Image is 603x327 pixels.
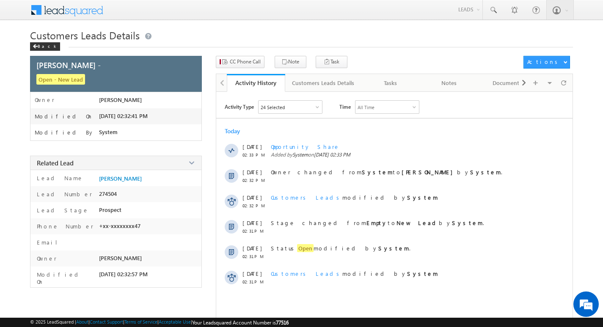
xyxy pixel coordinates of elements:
span: [DATE] 02:32:41 PM [99,113,148,119]
a: About [76,319,88,324]
div: Documents [485,78,529,88]
span: 02:31 PM [242,279,268,284]
button: Task [316,56,347,68]
div: 24 Selected [261,104,285,110]
div: Activity History [233,79,279,87]
span: 274504 [99,190,117,197]
strong: System [407,270,438,277]
span: Activity Type [225,100,254,113]
strong: System [470,168,501,176]
strong: Empty [366,219,388,226]
div: All Time [358,104,374,110]
a: Customers Leads Details [285,74,362,92]
span: Customers Leads [271,194,342,201]
button: Note [275,56,306,68]
div: Owner Changed,Status Changed,Stage Changed,Source Changed,Notes & 19 more.. [259,101,322,113]
span: 02:33 PM [242,152,268,157]
strong: System [452,219,483,226]
label: Modified By [35,129,94,136]
span: 02:32 PM [242,203,268,208]
label: Phone Number [35,223,94,230]
span: Added by on [271,151,549,158]
span: 02:31 PM [242,254,268,259]
button: Actions [523,56,570,69]
strong: New Lead [396,219,439,226]
label: Lead Number [35,190,92,198]
span: [DATE] [242,219,262,226]
span: [DATE] [242,194,262,201]
span: 02:31 PM [242,228,268,234]
label: Email [35,239,64,246]
strong: System [407,194,438,201]
strong: [PERSON_NAME] [402,168,457,176]
span: +xx-xxxxxxxx47 [99,223,140,229]
span: Your Leadsquared Account Number is [192,319,289,326]
a: Acceptable Use [159,319,191,324]
span: 02:32 PM [242,178,268,183]
span: [DATE] [242,270,262,277]
a: Tasks [362,74,420,92]
span: Open [297,244,314,252]
span: Prospect [99,206,121,213]
span: [PERSON_NAME] [99,255,142,261]
span: 77516 [276,319,289,326]
span: Related Lead [37,159,74,167]
span: System [292,151,308,158]
a: Documents [479,74,537,92]
span: [PERSON_NAME] - [36,60,101,70]
a: Contact Support [90,319,123,324]
label: Lead Name [35,174,83,181]
div: Notes [427,78,471,88]
a: [PERSON_NAME] [99,175,142,182]
span: CC Phone Call [230,58,261,66]
span: [DATE] 02:32:57 PM [99,271,148,278]
span: [DATE] [242,245,262,252]
span: Stage changed from to by . [271,219,484,226]
span: Open - New Lead [36,74,85,85]
label: Lead Stage [35,206,89,214]
div: Today [225,127,252,135]
span: [DATE] 02:33 PM [314,151,350,158]
span: [DATE] [242,168,262,176]
span: modified by [271,194,438,201]
a: Notes [420,74,479,92]
a: Activity History [227,74,285,92]
strong: System [362,168,393,176]
div: Actions [527,58,561,66]
span: Owner changed from to by . [271,168,502,176]
strong: System [378,245,409,252]
label: Modified On [35,271,94,285]
span: Customers Leads Details [30,28,140,42]
label: Modified On [35,113,93,120]
span: [PERSON_NAME] [99,96,142,103]
button: CC Phone Call [216,56,264,68]
label: Owner [35,96,55,103]
div: Customers Leads Details [292,78,354,88]
div: Tasks [369,78,413,88]
span: modified by [271,270,438,277]
span: [DATE] [242,143,262,150]
span: Opportunity Share [271,143,340,150]
a: Terms of Service [124,319,157,324]
span: Status modified by . [271,244,410,252]
span: © 2025 LeadSquared | | | | | [30,319,289,326]
label: Owner [35,255,57,262]
span: System [99,129,118,135]
span: Customers Leads [271,270,342,277]
div: Back [30,42,60,51]
span: Time [339,100,351,113]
